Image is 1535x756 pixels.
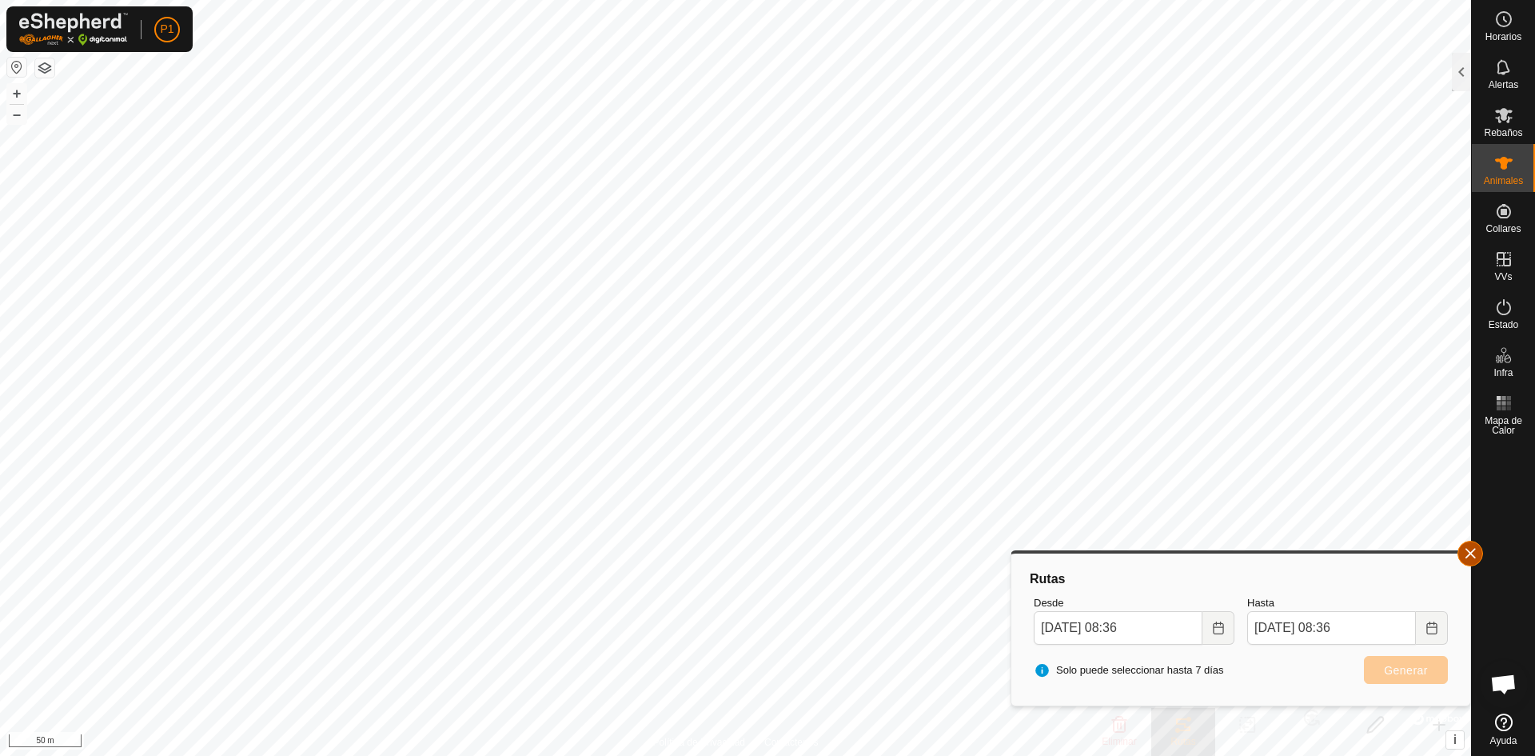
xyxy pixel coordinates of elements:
[1485,224,1521,234] span: Collares
[1489,80,1518,90] span: Alertas
[764,735,818,750] a: Contáctenos
[7,84,26,103] button: +
[7,105,26,124] button: –
[7,58,26,77] button: Restablecer Mapa
[1494,272,1512,282] span: VVs
[1034,662,1224,678] span: Solo puede seleccionar hasta 7 días
[1476,416,1531,435] span: Mapa de Calor
[1364,656,1448,684] button: Generar
[19,13,128,46] img: Logo Gallagher
[1027,570,1454,589] div: Rutas
[1202,611,1234,645] button: Choose Date
[1453,733,1457,746] span: i
[1484,176,1523,186] span: Animales
[1247,595,1448,611] label: Hasta
[1489,320,1518,330] span: Estado
[1384,664,1428,677] span: Generar
[1490,736,1517,746] span: Ayuda
[160,21,173,38] span: P1
[1446,731,1464,749] button: i
[1493,368,1513,378] span: Infra
[1485,32,1521,42] span: Horarios
[1484,128,1522,138] span: Rebaños
[653,735,745,750] a: Política de Privacidad
[35,58,54,78] button: Capas del Mapa
[1480,660,1528,708] a: Chat abierto
[1034,595,1234,611] label: Desde
[1472,707,1535,752] a: Ayuda
[1416,611,1448,645] button: Choose Date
